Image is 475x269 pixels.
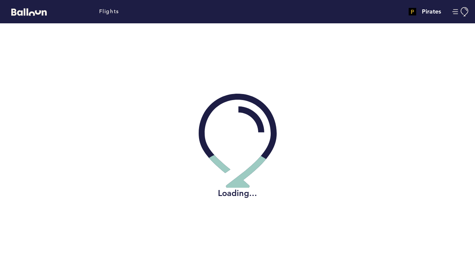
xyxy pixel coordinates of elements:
button: Manage Account [452,7,469,17]
a: Flights [99,8,119,16]
h2: Loading... [199,188,277,199]
h4: Pirates [422,7,441,16]
a: Balloon [6,8,47,15]
svg: Balloon [11,8,47,16]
